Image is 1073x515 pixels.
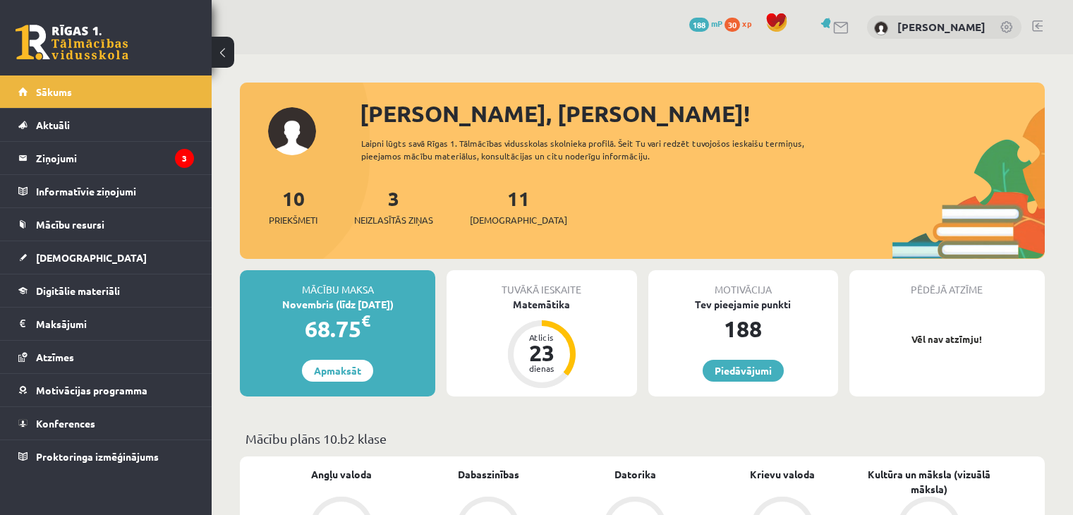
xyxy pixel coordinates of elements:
[18,109,194,141] a: Aktuāli
[269,213,317,227] span: Priekšmeti
[269,186,317,227] a: 10Priekšmeti
[703,360,784,382] a: Piedāvājumi
[447,297,636,390] a: Matemātika Atlicis 23 dienas
[750,467,815,482] a: Krievu valoda
[18,241,194,274] a: [DEMOGRAPHIC_DATA]
[856,332,1038,346] p: Vēl nav atzīmju!
[521,364,563,372] div: dienas
[18,208,194,241] a: Mācību resursi
[18,142,194,174] a: Ziņojumi3
[36,417,95,430] span: Konferences
[447,297,636,312] div: Matemātika
[18,175,194,207] a: Informatīvie ziņojumi
[36,384,147,396] span: Motivācijas programma
[360,97,1045,131] div: [PERSON_NAME], [PERSON_NAME]!
[856,467,1002,497] a: Kultūra un māksla (vizuālā māksla)
[361,137,844,162] div: Laipni lūgts savā Rīgas 1. Tālmācības vidusskolas skolnieka profilā. Šeit Tu vari redzēt tuvojošo...
[874,21,888,35] img: Hardijs Zvirbulis
[36,284,120,297] span: Digitālie materiāli
[361,310,370,331] span: €
[458,467,519,482] a: Dabaszinības
[36,85,72,98] span: Sākums
[311,467,372,482] a: Angļu valoda
[36,119,70,131] span: Aktuāli
[648,270,838,297] div: Motivācija
[18,440,194,473] a: Proktoringa izmēģinājums
[725,18,740,32] span: 30
[36,218,104,231] span: Mācību resursi
[470,213,567,227] span: [DEMOGRAPHIC_DATA]
[36,142,194,174] legend: Ziņojumi
[36,351,74,363] span: Atzīmes
[725,18,758,29] a: 30 xp
[18,75,194,108] a: Sākums
[18,341,194,373] a: Atzīmes
[614,467,656,482] a: Datorika
[18,407,194,440] a: Konferences
[240,270,435,297] div: Mācību maksa
[16,25,128,60] a: Rīgas 1. Tālmācības vidusskola
[354,186,433,227] a: 3Neizlasītās ziņas
[302,360,373,382] a: Apmaksāt
[689,18,709,32] span: 188
[470,186,567,227] a: 11[DEMOGRAPHIC_DATA]
[897,20,986,34] a: [PERSON_NAME]
[742,18,751,29] span: xp
[521,341,563,364] div: 23
[18,274,194,307] a: Digitālie materiāli
[240,297,435,312] div: Novembris (līdz [DATE])
[245,429,1039,448] p: Mācību plāns 10.b2 klase
[18,308,194,340] a: Maksājumi
[689,18,722,29] a: 188 mP
[240,312,435,346] div: 68.75
[36,175,194,207] legend: Informatīvie ziņojumi
[36,308,194,340] legend: Maksājumi
[18,374,194,406] a: Motivācijas programma
[711,18,722,29] span: mP
[521,333,563,341] div: Atlicis
[36,450,159,463] span: Proktoringa izmēģinājums
[447,270,636,297] div: Tuvākā ieskaite
[36,251,147,264] span: [DEMOGRAPHIC_DATA]
[849,270,1045,297] div: Pēdējā atzīme
[354,213,433,227] span: Neizlasītās ziņas
[175,149,194,168] i: 3
[648,312,838,346] div: 188
[648,297,838,312] div: Tev pieejamie punkti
